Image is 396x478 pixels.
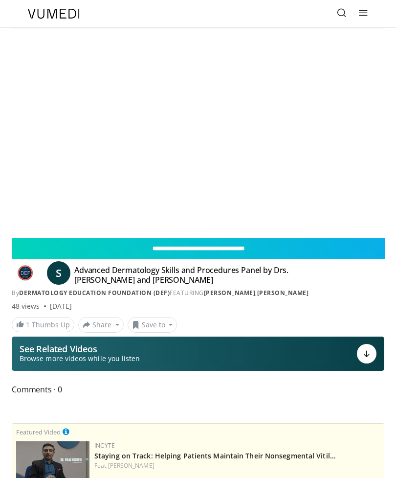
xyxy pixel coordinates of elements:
[78,317,124,333] button: Share
[94,451,336,460] a: Staying on Track: Helping Patients Maintain Their Nonsegmental Vitil…
[28,9,80,19] img: VuMedi Logo
[74,265,339,285] h4: Advanced Dermatology Skills and Procedures Panel by Drs. [PERSON_NAME] and [PERSON_NAME]
[47,261,70,285] a: S
[204,289,256,297] a: [PERSON_NAME]
[94,461,380,470] div: Feat.
[12,301,40,311] span: 48 views
[16,428,61,436] small: Featured Video
[12,337,384,371] button: See Related Videos Browse more videos while you listen
[128,317,177,333] button: Save to
[20,344,140,354] p: See Related Videos
[19,289,170,297] a: Dermatology Education Foundation (DEF)
[26,320,30,329] span: 1
[257,289,309,297] a: [PERSON_NAME]
[94,441,115,450] a: Incyte
[12,317,74,332] a: 1 Thumbs Up
[12,28,384,238] video-js: Video Player
[12,289,384,297] div: By FEATURING ,
[108,461,154,470] a: [PERSON_NAME]
[12,265,39,281] img: Dermatology Education Foundation (DEF)
[12,383,384,396] span: Comments 0
[50,301,72,311] div: [DATE]
[20,354,140,364] span: Browse more videos while you listen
